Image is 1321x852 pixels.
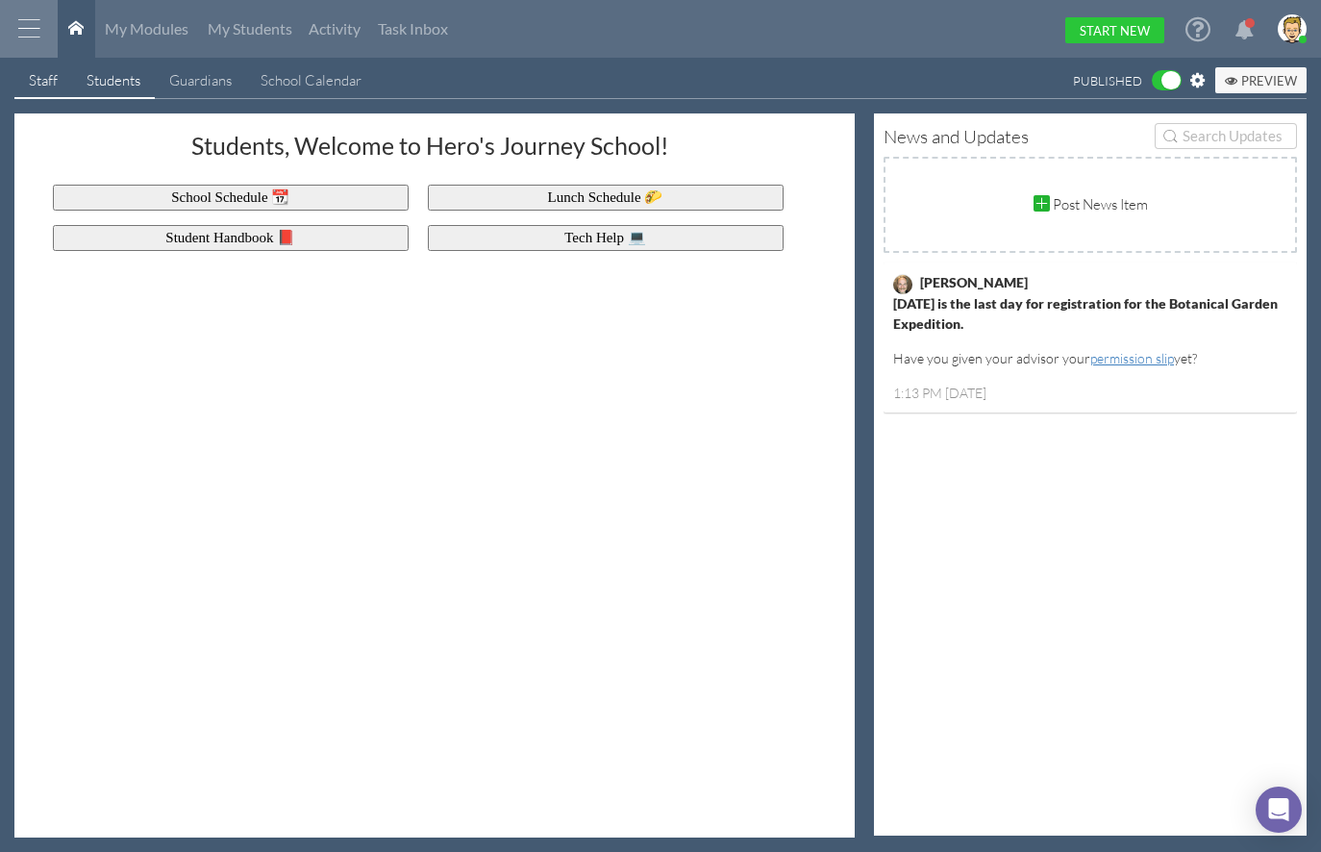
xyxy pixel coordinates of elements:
span: [PERSON_NAME] [920,274,1028,290]
div: Students [87,70,140,90]
span: My Students [208,19,292,38]
div: 1:13 PM [DATE] [893,383,1287,403]
p: Have you given your advisor your yet? [893,348,1287,368]
div: Staff [29,70,58,90]
a: School Calendar [246,63,376,99]
div: School Calendar [261,70,361,90]
button: School Schedule 📆 [53,185,409,211]
span: Activity [309,19,361,38]
span: Preview [1225,73,1297,88]
span: My Modules [105,19,188,38]
a: permission slip [1090,350,1174,366]
img: image [1278,14,1307,43]
a: Students [72,63,155,99]
button: Preview [1215,67,1307,93]
h1: News and Updates [884,124,1029,149]
strong: [DATE] is the last day for registration for the Botanical Garden Expedition. [893,295,1278,332]
div: Post News Item [1029,189,1153,219]
button: Tech Help 💻 [428,225,784,251]
label: Published [1073,70,1152,92]
input: Search Updates [1178,126,1288,146]
img: image [893,275,912,294]
button: Lunch Schedule 🌮 [428,185,784,211]
a: Start New [1065,17,1164,43]
button: Student Handbook 📕 [53,225,409,251]
a: Staff [14,63,72,99]
div: Guardians [169,70,232,90]
a: Guardians [155,63,246,99]
span: Task Inbox [378,19,448,38]
h1: Students, Welcome to Hero's Journey School! [34,133,826,167]
div: Open Intercom Messenger [1256,787,1302,833]
span: ON [1161,71,1181,89]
